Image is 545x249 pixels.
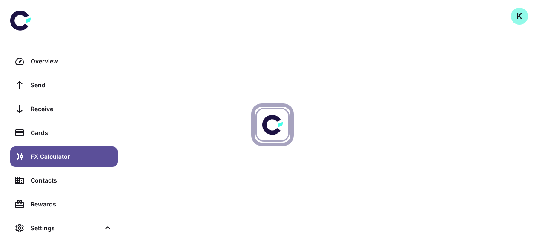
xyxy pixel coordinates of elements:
div: Contacts [31,176,112,185]
a: Rewards [10,194,118,215]
a: Overview [10,51,118,72]
a: FX Calculator [10,146,118,167]
a: Cards [10,123,118,143]
div: Rewards [31,200,112,209]
a: Send [10,75,118,95]
div: Receive [31,104,112,114]
div: Settings [10,218,118,238]
div: Overview [31,57,112,66]
div: Send [31,80,112,90]
div: Cards [31,128,112,137]
a: Contacts [10,170,118,191]
div: Settings [31,223,100,233]
a: Receive [10,99,118,119]
button: K [511,8,528,25]
div: FX Calculator [31,152,112,161]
